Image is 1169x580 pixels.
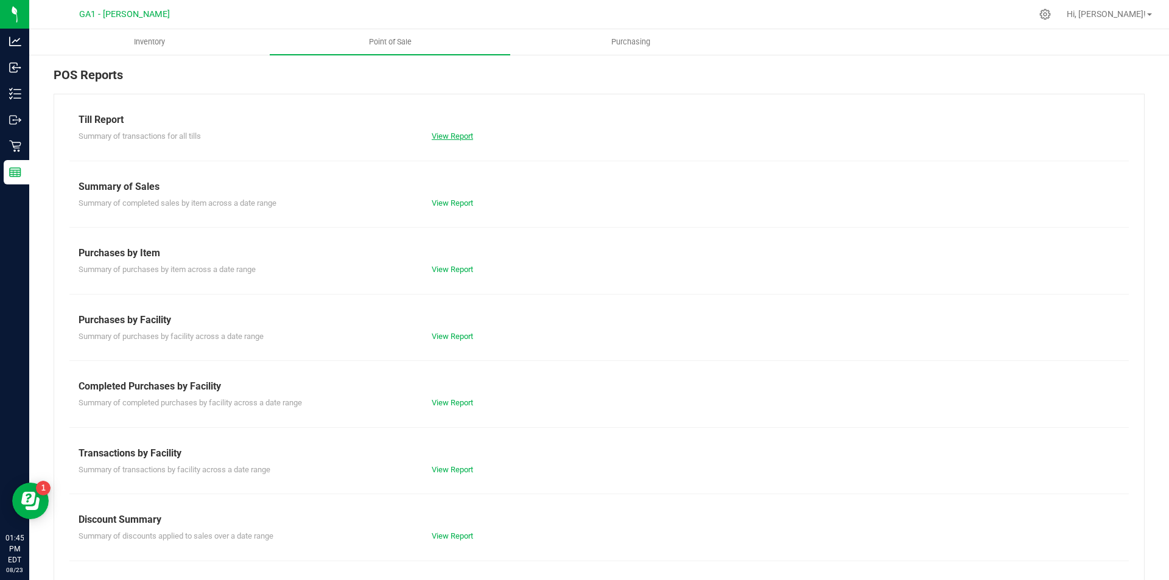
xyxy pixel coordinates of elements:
inline-svg: Inventory [9,88,21,100]
div: POS Reports [54,66,1145,94]
span: Summary of transactions by facility across a date range [79,465,270,474]
span: Summary of transactions for all tills [79,131,201,141]
p: 01:45 PM EDT [5,533,24,565]
iframe: Resource center unread badge [36,481,51,495]
a: View Report [432,265,473,274]
a: Point of Sale [270,29,510,55]
div: Manage settings [1037,9,1053,20]
inline-svg: Retail [9,140,21,152]
div: Till Report [79,113,1120,127]
a: View Report [432,465,473,474]
span: Inventory [118,37,181,47]
inline-svg: Outbound [9,114,21,126]
span: Purchasing [595,37,667,47]
div: Discount Summary [79,512,1120,527]
inline-svg: Reports [9,166,21,178]
div: Purchases by Facility [79,313,1120,327]
div: Summary of Sales [79,180,1120,194]
a: View Report [432,398,473,407]
a: View Report [432,131,473,141]
inline-svg: Analytics [9,35,21,47]
span: Summary of completed sales by item across a date range [79,198,276,208]
div: Purchases by Item [79,246,1120,260]
span: GA1 - [PERSON_NAME] [79,9,170,19]
a: Inventory [29,29,270,55]
a: View Report [432,198,473,208]
iframe: Resource center [12,483,49,519]
span: Point of Sale [353,37,428,47]
span: Summary of purchases by facility across a date range [79,332,264,341]
div: Transactions by Facility [79,446,1120,461]
a: Purchasing [510,29,751,55]
p: 08/23 [5,565,24,575]
div: Completed Purchases by Facility [79,379,1120,394]
span: Summary of discounts applied to sales over a date range [79,531,273,540]
span: Summary of completed purchases by facility across a date range [79,398,302,407]
span: Summary of purchases by item across a date range [79,265,256,274]
a: View Report [432,332,473,341]
span: Hi, [PERSON_NAME]! [1067,9,1146,19]
a: View Report [432,531,473,540]
inline-svg: Inbound [9,61,21,74]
